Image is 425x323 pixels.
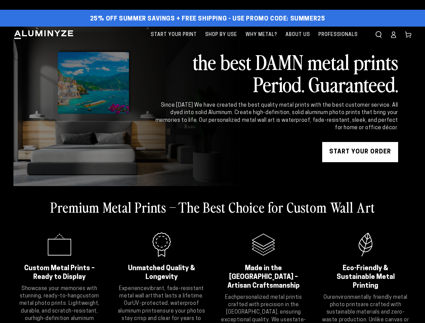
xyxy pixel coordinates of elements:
strong: personalized metal print [237,295,298,300]
h2: Custom Metal Prints – Ready to Display [22,264,97,282]
a: Shop By Use [202,27,241,43]
span: About Us [286,31,310,39]
a: START YOUR Order [322,142,398,162]
img: Aluminyze [13,30,74,40]
summary: Search our site [371,27,386,42]
span: Shop By Use [205,31,237,39]
a: About Us [282,27,313,43]
div: Since [DATE] We have created the best quality metal prints with the best customer service. All dy... [154,102,398,132]
a: Professionals [315,27,361,43]
span: Professionals [318,31,358,39]
h2: Unmatched Quality & Longevity [124,264,199,282]
strong: environmentally friendly metal photo prints [330,295,408,308]
strong: UV-protected, waterproof aluminum prints [118,301,199,314]
span: Why Metal? [246,31,277,39]
h2: Eco-Friendly & Sustainable Metal Printing [328,264,403,290]
a: Start Your Print [147,27,200,43]
a: Why Metal? [242,27,281,43]
span: Start Your Print [151,31,197,39]
h2: Made in the [GEOGRAPHIC_DATA] – Artisan Craftsmanship [226,264,301,290]
span: 25% off Summer Savings + Free Shipping - Use Promo Code: SUMMER25 [90,15,325,23]
h2: the best DAMN metal prints Period. Guaranteed. [154,50,398,95]
h2: Premium Metal Prints – The Best Choice for Custom Wall Art [50,198,375,216]
strong: vibrant, fade-resistant metal wall art [119,286,204,299]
